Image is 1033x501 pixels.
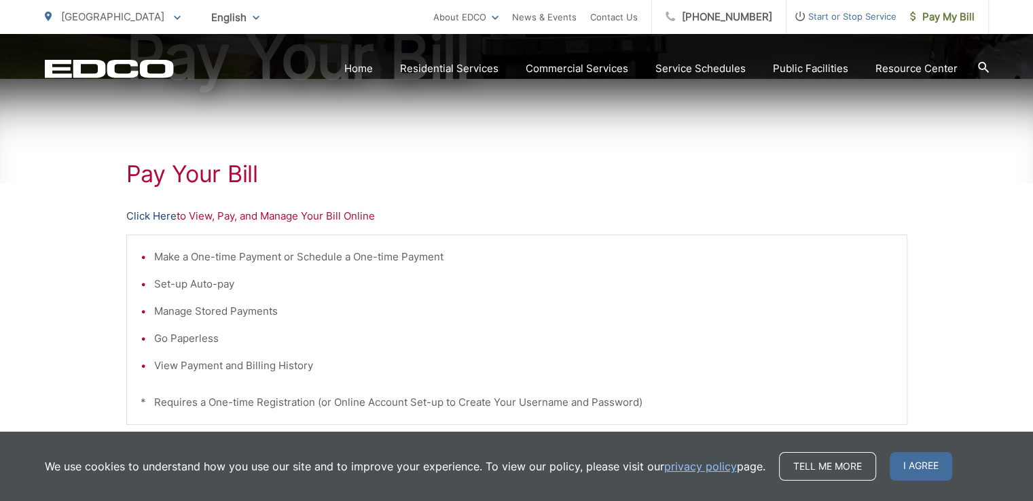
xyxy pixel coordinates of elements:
[61,10,164,23] span: [GEOGRAPHIC_DATA]
[773,61,848,77] a: Public Facilities
[201,5,270,29] span: English
[154,358,893,374] li: View Payment and Billing History
[126,208,177,224] a: Click Here
[512,9,577,25] a: News & Events
[400,61,499,77] a: Residential Services
[875,61,958,77] a: Resource Center
[154,303,893,319] li: Manage Stored Payments
[344,61,373,77] a: Home
[655,61,746,77] a: Service Schedules
[126,160,907,188] h1: Pay Your Bill
[45,458,765,474] p: We use cookies to understand how you use our site and to improve your experience. To view our pol...
[910,9,975,25] span: Pay My Bill
[45,59,174,78] a: EDCD logo. Return to the homepage.
[664,458,737,474] a: privacy policy
[433,9,499,25] a: About EDCO
[526,61,628,77] a: Commercial Services
[126,208,907,224] p: to View, Pay, and Manage Your Bill Online
[590,9,638,25] a: Contact Us
[141,394,893,411] p: * Requires a One-time Registration (or Online Account Set-up to Create Your Username and Password)
[154,330,893,347] li: Go Paperless
[154,249,893,265] li: Make a One-time Payment or Schedule a One-time Payment
[154,276,893,292] li: Set-up Auto-pay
